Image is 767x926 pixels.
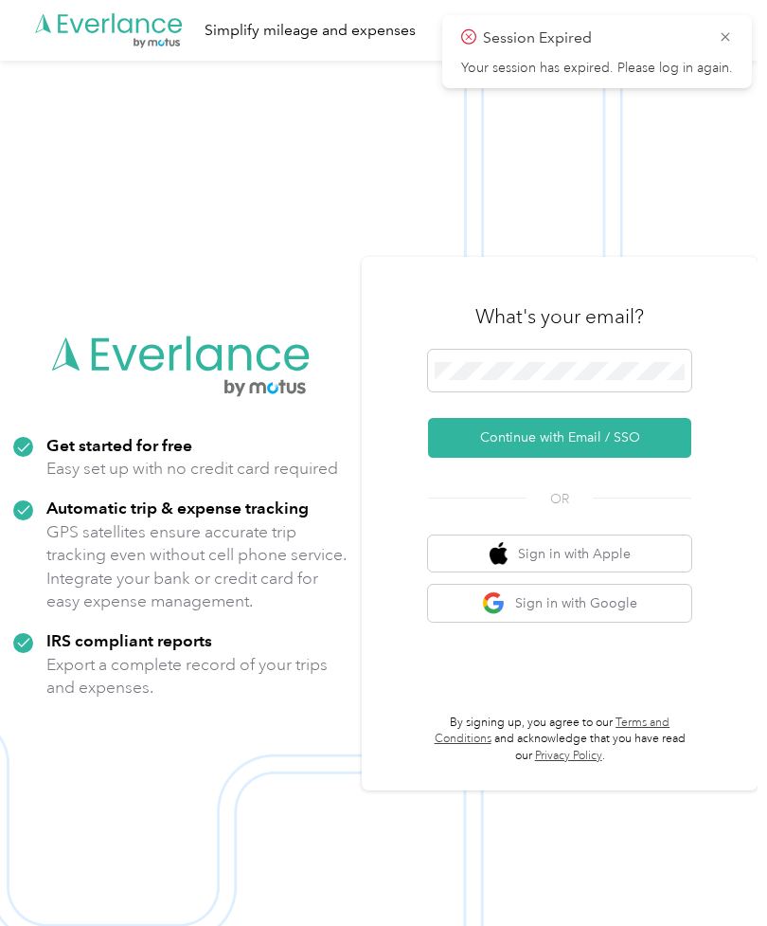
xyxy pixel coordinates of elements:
button: apple logoSign in with Apple [428,536,691,572]
span: OR [526,489,593,509]
a: Terms and Conditions [435,716,670,747]
strong: Get started for free [46,435,192,455]
strong: Automatic trip & expense tracking [46,498,309,517]
h3: What's your email? [475,303,644,330]
iframe: Everlance-gr Chat Button Frame [661,820,767,926]
p: By signing up, you agree to our and acknowledge that you have read our . [428,715,691,765]
a: Privacy Policy [535,749,602,763]
p: Export a complete record of your trips and expenses. [46,653,348,699]
p: Easy set up with no credit card required [46,457,338,481]
img: apple logo [490,542,508,566]
strong: IRS compliant reports [46,630,212,650]
p: GPS satellites ensure accurate trip tracking even without cell phone service. Integrate your bank... [46,520,348,613]
button: google logoSign in with Google [428,585,691,622]
p: Your session has expired. Please log in again. [461,60,733,77]
img: google logo [482,591,506,615]
p: Session Expired [483,27,705,50]
button: Continue with Email / SSO [428,418,691,458]
div: Simplify mileage and expenses [205,19,416,43]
